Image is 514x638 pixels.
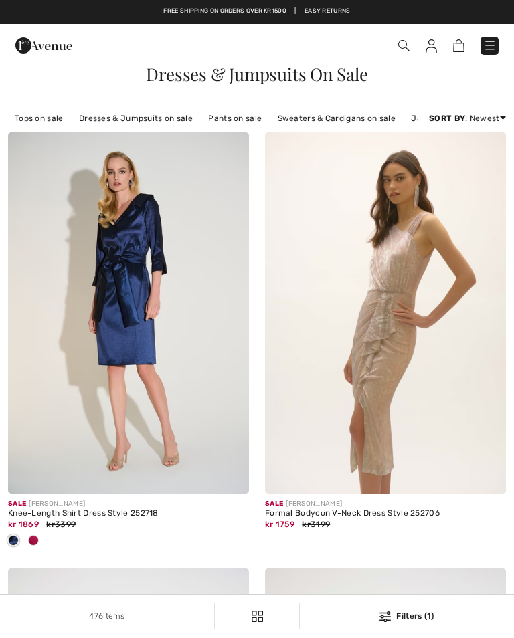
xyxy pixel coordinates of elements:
a: Tops on sale [8,110,70,127]
img: My Info [426,39,437,53]
div: [PERSON_NAME] [265,499,506,509]
div: Navy Blue [3,530,23,552]
img: Menu [483,39,497,52]
span: | [294,7,296,16]
a: 1ère Avenue [15,39,72,51]
div: Filters (1) [308,610,506,622]
img: 1ère Avenue [15,32,72,59]
span: kr3399 [46,520,76,529]
a: Pants on sale [201,110,268,127]
span: Sale [8,500,26,508]
div: : Newest [429,112,506,124]
a: Sweaters & Cardigans on sale [271,110,402,127]
img: Search [398,40,410,51]
div: Knee-Length Shirt Dress Style 252718 [8,509,249,518]
img: Filters [252,611,263,622]
span: 476 [89,611,103,621]
img: Formal Bodycon V-Neck Dress Style 252706. Quartz/silver [265,132,506,494]
span: Sale [265,500,283,508]
a: Easy Returns [305,7,351,16]
a: Free shipping on orders over kr1500 [163,7,286,16]
span: kr3199 [302,520,330,529]
div: [PERSON_NAME] [8,499,249,509]
img: Knee-Length Shirt Dress Style 252718. Geranium [8,132,249,494]
strong: Sort By [429,114,465,123]
div: Geranium [23,530,44,552]
a: Dresses & Jumpsuits on sale [72,110,199,127]
img: Shopping Bag [453,39,464,52]
span: kr 1759 [265,520,294,529]
div: Formal Bodycon V-Neck Dress Style 252706 [265,509,506,518]
span: Dresses & Jumpsuits On Sale [146,62,367,86]
span: kr 1869 [8,520,39,529]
